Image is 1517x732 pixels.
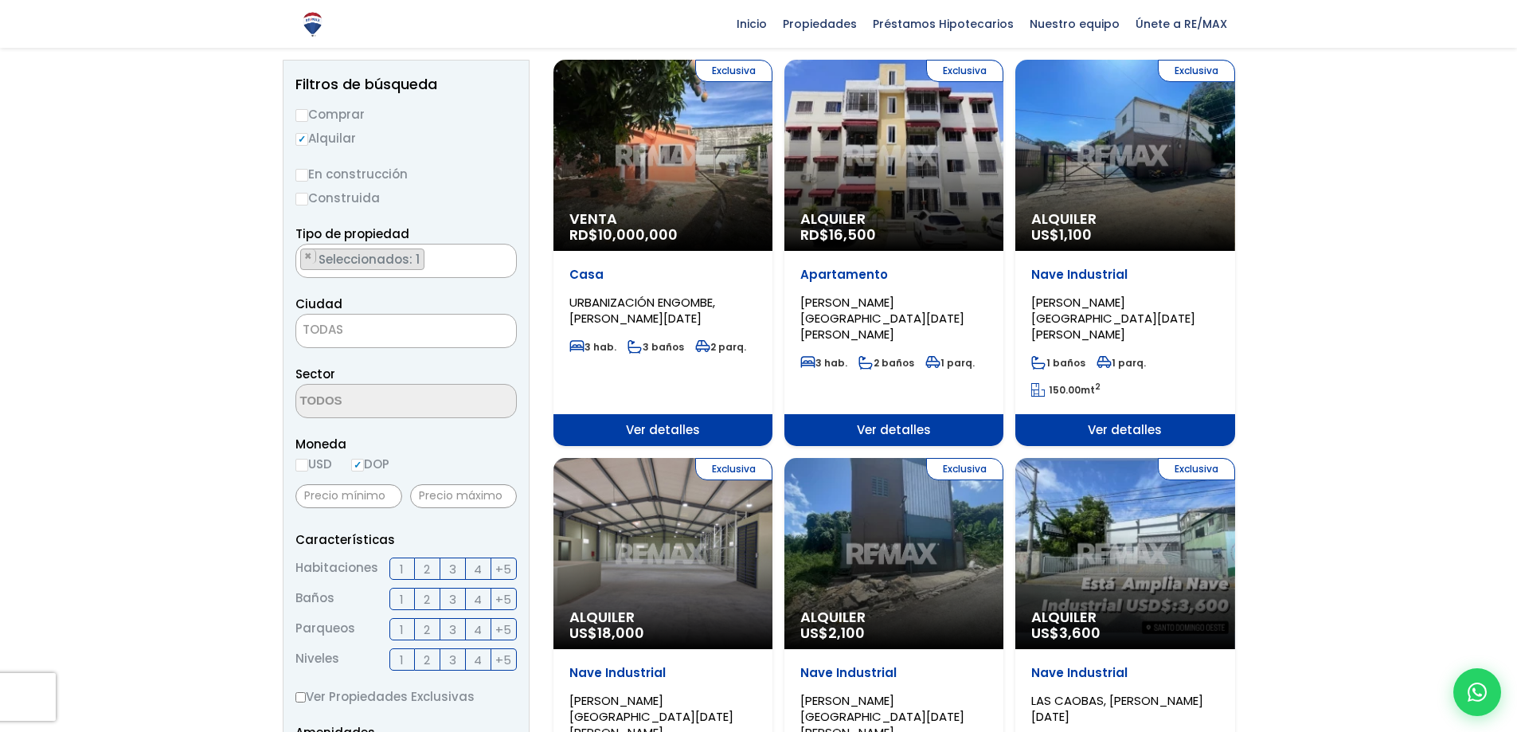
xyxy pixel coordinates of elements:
span: Alquiler [1031,211,1218,227]
span: Ver detalles [1015,414,1234,446]
span: US$ [1031,623,1101,643]
span: US$ [800,623,865,643]
p: Nave Industrial [1031,267,1218,283]
span: Tipo de propiedad [295,225,409,242]
span: 1 [400,650,404,670]
span: Propiedades [775,12,865,36]
span: TODAS [303,321,343,338]
span: Ver detalles [784,414,1003,446]
span: 3 [449,620,456,640]
span: US$ [1031,225,1092,245]
span: Nuestro equipo [1022,12,1128,36]
span: 1 [400,589,404,609]
span: 3,600 [1059,623,1101,643]
span: 2 [424,589,430,609]
span: +5 [495,620,511,640]
span: 2 [424,620,430,640]
p: Casa [569,267,757,283]
span: +5 [495,559,511,579]
span: 1 [400,620,404,640]
span: Sector [295,366,335,382]
span: 4 [474,650,482,670]
span: 18,000 [597,623,644,643]
span: 3 [449,589,456,609]
span: [PERSON_NAME][GEOGRAPHIC_DATA][DATE][PERSON_NAME] [1031,294,1195,343]
span: Niveles [295,648,339,671]
span: 16,500 [829,225,876,245]
span: Exclusiva [1158,458,1235,480]
sup: 2 [1095,381,1101,393]
span: Moneda [295,434,517,454]
span: Exclusiva [695,60,772,82]
span: 1 [400,559,404,579]
span: Exclusiva [926,458,1003,480]
span: Alquiler [1031,609,1218,625]
span: Únete a RE/MAX [1128,12,1235,36]
label: En construcción [295,164,517,184]
span: +5 [495,589,511,609]
span: LAS CAOBAS, [PERSON_NAME][DATE] [1031,692,1203,725]
textarea: Search [296,245,305,279]
span: 150.00 [1049,383,1081,397]
p: Nave Industrial [800,665,987,681]
span: Alquiler [800,609,987,625]
span: RD$ [569,225,678,245]
span: US$ [569,623,644,643]
span: 1 parq. [1097,356,1146,370]
span: 2 parq. [695,340,746,354]
span: 2 [424,559,430,579]
span: Exclusiva [1158,60,1235,82]
span: × [304,249,312,264]
span: × [499,249,507,264]
span: +5 [495,650,511,670]
span: 1 baños [1031,356,1085,370]
input: Alquilar [295,133,308,146]
button: Remove item [301,249,316,264]
span: 4 [474,559,482,579]
span: TODAS [295,314,517,348]
span: 4 [474,589,482,609]
span: 2 baños [858,356,914,370]
span: Ciudad [295,296,342,312]
input: Comprar [295,109,308,122]
input: En construcción [295,169,308,182]
span: Baños [295,588,334,610]
span: mt [1031,383,1101,397]
img: Logo de REMAX [299,10,326,38]
label: DOP [351,454,389,474]
span: 3 [449,559,456,579]
button: Remove all items [498,249,508,264]
span: 2 [424,650,430,670]
span: 3 baños [628,340,684,354]
input: Precio máximo [410,484,517,508]
span: Seleccionados: 1 [317,251,424,268]
span: Alquiler [569,609,757,625]
span: Ver detalles [553,414,772,446]
span: 1,100 [1059,225,1092,245]
span: URBANIZACIÓN ENGOMBE, [PERSON_NAME][DATE] [569,294,715,327]
h2: Filtros de búsqueda [295,76,517,92]
span: Préstamos Hipotecarios [865,12,1022,36]
p: Apartamento [800,267,987,283]
span: 3 hab. [569,340,616,354]
span: TODAS [296,319,516,341]
label: Construida [295,188,517,208]
span: Venta [569,211,757,227]
span: Exclusiva [926,60,1003,82]
label: USD [295,454,332,474]
input: Construida [295,193,308,206]
li: APARTAMENTO [300,249,424,270]
span: Alquiler [800,211,987,227]
textarea: Search [296,385,451,419]
span: RD$ [800,225,876,245]
span: 4 [474,620,482,640]
label: Alquilar [295,128,517,148]
p: Características [295,530,517,550]
span: 3 [449,650,456,670]
span: Exclusiva [695,458,772,480]
input: Ver Propiedades Exclusivas [295,692,306,703]
a: Exclusiva Venta RD$10,000,000 Casa URBANIZACIÓN ENGOMBE, [PERSON_NAME][DATE] 3 hab. 3 baños 2 par... [553,60,772,446]
p: Nave Industrial [569,665,757,681]
span: 2,100 [828,623,865,643]
a: Exclusiva Alquiler RD$16,500 Apartamento [PERSON_NAME][GEOGRAPHIC_DATA][DATE][PERSON_NAME] 3 hab.... [784,60,1003,446]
